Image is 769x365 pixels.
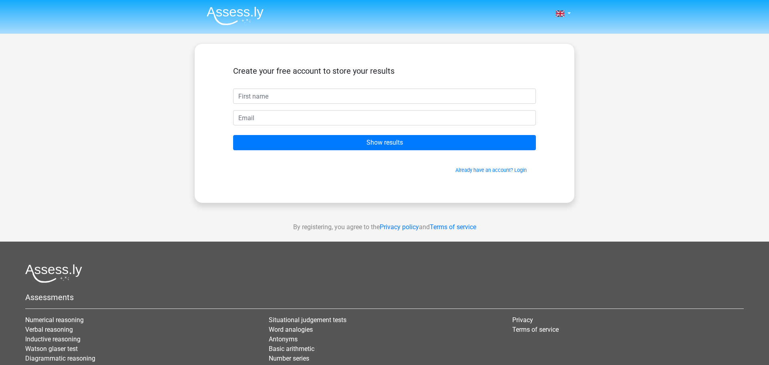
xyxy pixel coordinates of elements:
a: Word analogies [269,326,313,333]
a: Verbal reasoning [25,326,73,333]
a: Already have an account? Login [455,167,527,173]
a: Watson glaser test [25,345,78,353]
a: Basic arithmetic [269,345,314,353]
input: First name [233,89,536,104]
a: Privacy policy [380,223,419,231]
a: Inductive reasoning [25,335,81,343]
a: Privacy [512,316,533,324]
input: Show results [233,135,536,150]
a: Number series [269,355,309,362]
a: Antonyms [269,335,298,343]
img: Assessly [207,6,264,25]
img: Assessly logo [25,264,82,283]
a: Diagrammatic reasoning [25,355,95,362]
input: Email [233,110,536,125]
a: Terms of service [430,223,476,231]
h5: Create your free account to store your results [233,66,536,76]
a: Situational judgement tests [269,316,346,324]
h5: Assessments [25,292,744,302]
a: Numerical reasoning [25,316,84,324]
a: Terms of service [512,326,559,333]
